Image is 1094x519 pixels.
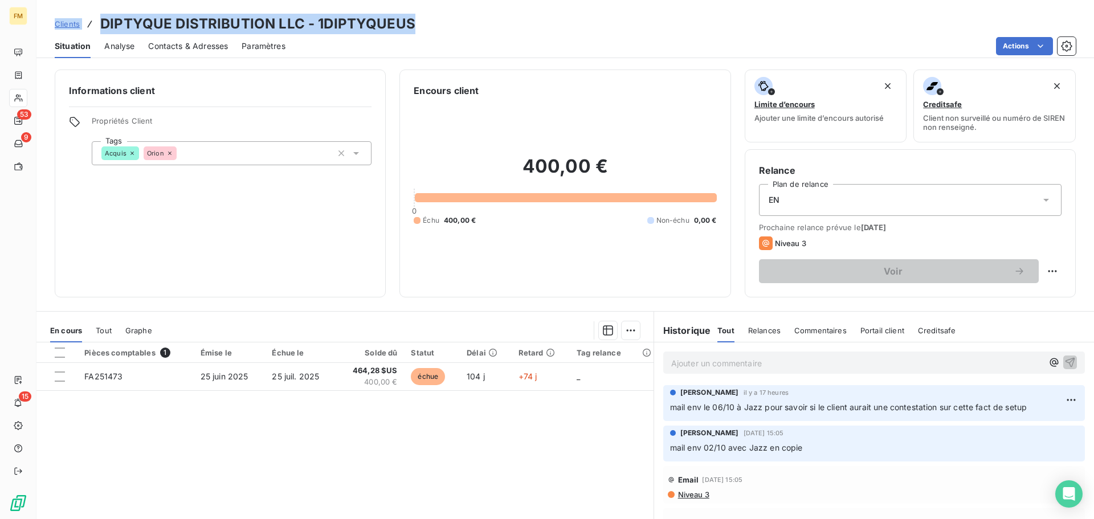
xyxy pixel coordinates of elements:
[272,371,319,381] span: 25 juil. 2025
[656,215,689,226] span: Non-échu
[9,494,27,512] img: Logo LeanPay
[717,326,734,335] span: Tout
[577,371,580,381] span: _
[9,7,27,25] div: FM
[84,348,186,358] div: Pièces comptables
[677,490,709,499] span: Niveau 3
[759,223,1062,232] span: Prochaine relance prévue le
[923,113,1066,132] span: Client non surveillé ou numéro de SIREN non renseigné.
[411,368,445,385] span: échue
[744,389,789,396] span: il y a 17 heures
[754,113,884,122] span: Ajouter une limite d’encours autorisé
[913,70,1076,142] button: CreditsafeClient non surveillé ou numéro de SIREN non renseigné.
[414,84,479,97] h6: Encours client
[21,132,31,142] span: 9
[84,371,123,381] span: FA251473
[125,326,152,335] span: Graphe
[754,100,815,109] span: Limite d’encours
[519,348,563,357] div: Retard
[759,259,1039,283] button: Voir
[96,326,112,335] span: Tout
[69,84,372,97] h6: Informations client
[694,215,717,226] span: 0,00 €
[745,70,907,142] button: Limite d’encoursAjouter une limite d’encours autorisé
[519,371,537,381] span: +74 j
[680,387,739,398] span: [PERSON_NAME]
[918,326,956,335] span: Creditsafe
[467,371,485,381] span: 104 j
[775,239,806,248] span: Niveau 3
[680,428,739,438] span: [PERSON_NAME]
[1055,480,1083,508] div: Open Intercom Messenger
[92,116,372,132] span: Propriétés Client
[55,18,80,30] a: Clients
[654,324,711,337] h6: Historique
[794,326,847,335] span: Commentaires
[105,150,126,157] span: Acquis
[19,391,31,402] span: 15
[50,326,82,335] span: En cours
[104,40,134,52] span: Analyse
[17,109,31,120] span: 53
[702,476,742,483] span: [DATE] 15:05
[160,348,170,358] span: 1
[177,148,186,158] input: Ajouter une valeur
[860,326,904,335] span: Portail client
[759,164,1062,177] h6: Relance
[148,40,228,52] span: Contacts & Adresses
[996,37,1053,55] button: Actions
[343,348,397,357] div: Solde dû
[55,40,91,52] span: Situation
[748,326,781,335] span: Relances
[411,348,453,357] div: Statut
[414,155,716,189] h2: 400,00 €
[423,215,439,226] span: Échu
[744,430,784,436] span: [DATE] 15:05
[100,14,415,34] h3: DIPTYQUE DISTRIBUTION LLC - 1DIPTYQUEUS
[670,402,1027,412] span: mail env le 06/10 à Jazz pour savoir si le client aurait une contestation sur cette fact de setup
[670,443,803,452] span: mail env 02/10 avec Jazz en copie
[201,371,248,381] span: 25 juin 2025
[444,215,476,226] span: 400,00 €
[55,19,80,28] span: Clients
[923,100,962,109] span: Creditsafe
[343,365,397,377] span: 464,28 $US
[147,150,164,157] span: Orion
[861,223,887,232] span: [DATE]
[272,348,329,357] div: Échue le
[201,348,259,357] div: Émise le
[773,267,1014,276] span: Voir
[467,348,505,357] div: Délai
[242,40,285,52] span: Paramètres
[412,206,417,215] span: 0
[343,377,397,388] span: 400,00 €
[769,194,779,206] span: EN
[577,348,647,357] div: Tag relance
[678,475,699,484] span: Email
